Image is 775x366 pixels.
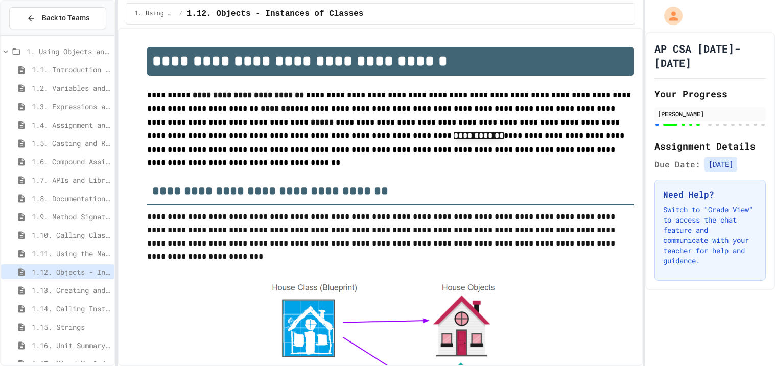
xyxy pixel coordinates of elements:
span: 1.15. Strings [32,322,110,332]
span: Back to Teams [42,13,89,23]
span: 1.12. Objects - Instances of Classes [187,8,364,20]
span: 1.8. Documentation with Comments and Preconditions [32,193,110,204]
span: 1.3. Expressions and Output [New] [32,101,110,112]
span: / [179,10,182,18]
iframe: chat widget [690,281,765,324]
h3: Need Help? [663,188,757,201]
span: 1.4. Assignment and Input [32,119,110,130]
p: Switch to "Grade View" to access the chat feature and communicate with your teacher for help and ... [663,205,757,266]
span: 1.9. Method Signatures [32,211,110,222]
span: 1. Using Objects and Methods [134,10,175,18]
span: 1.10. Calling Class Methods [32,230,110,240]
span: 1.13. Creating and Initializing Objects: Constructors [32,285,110,296]
span: [DATE] [704,157,737,172]
button: Back to Teams [9,7,106,29]
h2: Your Progress [654,87,766,101]
span: 1.1. Introduction to Algorithms, Programming, and Compilers [32,64,110,75]
span: 1.6. Compound Assignment Operators [32,156,110,167]
h2: Assignment Details [654,139,766,153]
span: 1.7. APIs and Libraries [32,175,110,185]
span: 1.12. Objects - Instances of Classes [32,266,110,277]
span: 1.2. Variables and Data Types [32,83,110,93]
span: 1.14. Calling Instance Methods [32,303,110,314]
h1: AP CSA [DATE]-[DATE] [654,41,766,70]
span: Due Date: [654,158,700,170]
iframe: chat widget [732,325,765,356]
span: 1.11. Using the Math Class [32,248,110,259]
div: [PERSON_NAME] [657,109,763,118]
span: 1. Using Objects and Methods [27,46,110,57]
span: 1.16. Unit Summary 1a (1.1-1.6) [32,340,110,351]
span: 1.5. Casting and Ranges of Values [32,138,110,149]
div: My Account [653,4,685,28]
